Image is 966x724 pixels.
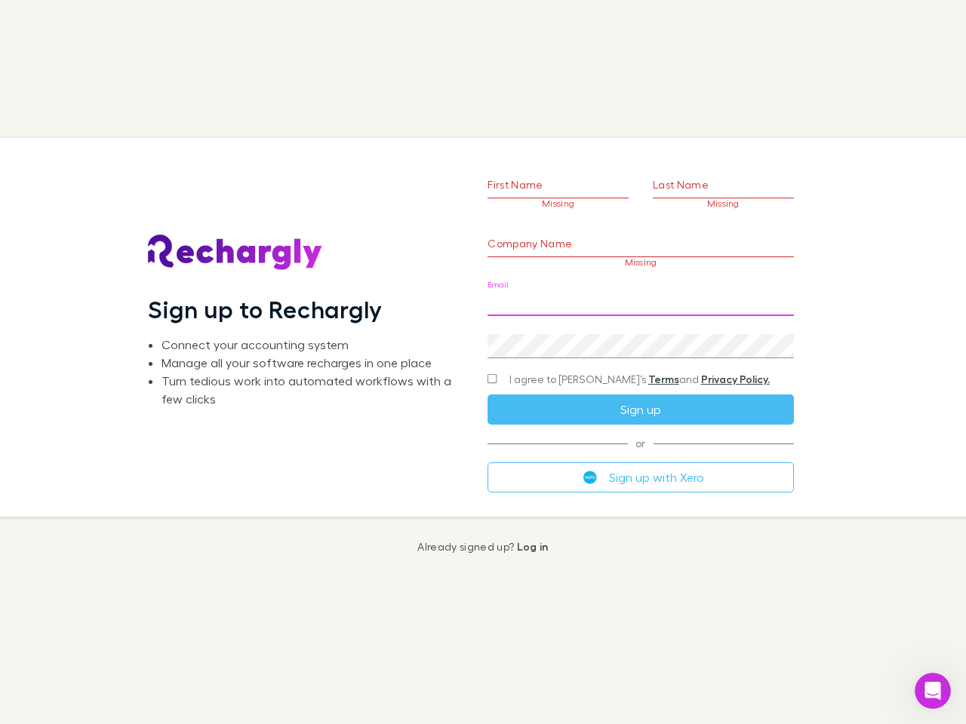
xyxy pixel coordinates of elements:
p: Already signed up? [417,541,548,553]
iframe: Intercom live chat [915,673,951,709]
button: Sign up [488,394,793,425]
h1: Sign up to Rechargly [148,295,383,324]
span: I agree to [PERSON_NAME]’s and [509,372,770,387]
span: or [488,443,793,443]
img: Rechargly's Logo [148,235,323,271]
label: Email [488,279,508,290]
li: Turn tedious work into automated workflows with a few clicks [162,372,463,408]
p: Missing [488,198,629,209]
li: Manage all your software recharges in one place [162,354,463,372]
img: Xero's logo [583,471,597,484]
a: Terms [648,373,679,385]
p: Missing [653,198,794,209]
li: Connect your accounting system [162,336,463,354]
a: Privacy Policy. [701,373,770,385]
a: Log in [517,540,549,553]
button: Sign up with Xero [488,462,793,492]
p: Missing [488,257,793,268]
